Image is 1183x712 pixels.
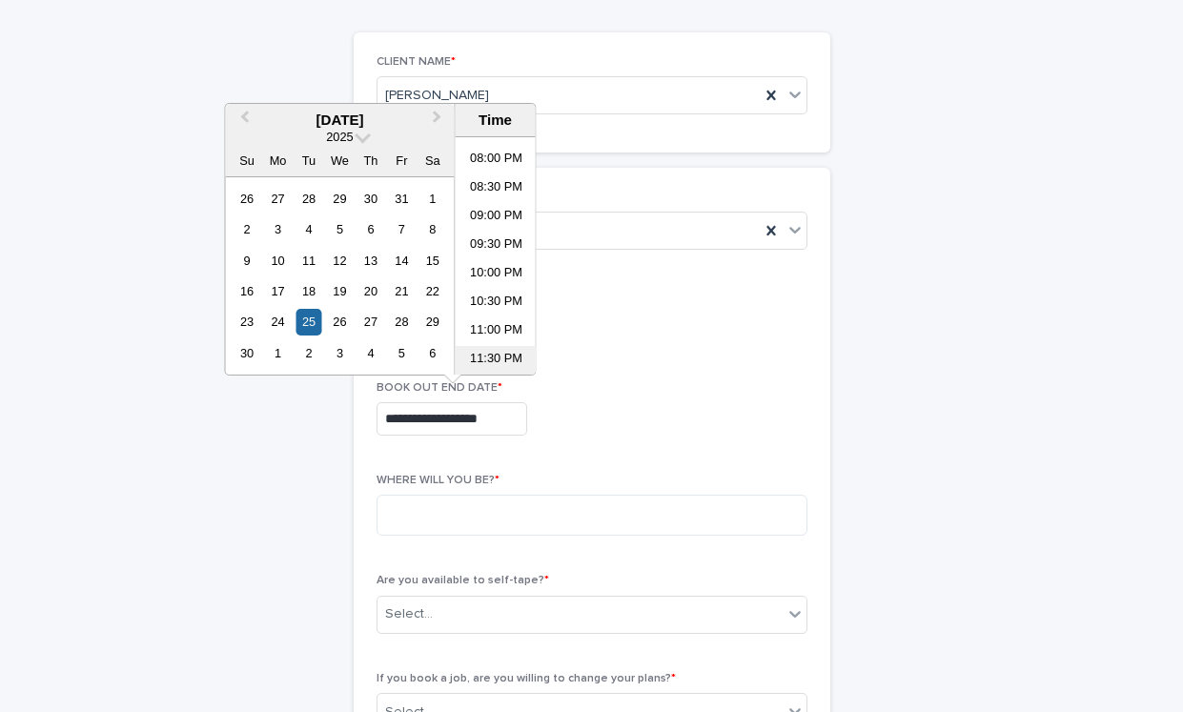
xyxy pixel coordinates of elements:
li: 09:00 PM [456,203,537,232]
div: Choose Saturday, November 29th, 2025 [419,309,445,335]
span: BOOK OUT END DATE [377,382,502,394]
div: Choose Wednesday, November 19th, 2025 [327,278,353,304]
div: [DATE] [225,112,454,129]
li: 08:00 PM [456,146,537,174]
div: Choose Sunday, November 30th, 2025 [234,340,259,366]
li: 11:30 PM [456,346,537,375]
button: Next Month [424,106,455,136]
div: Choose Saturday, November 22nd, 2025 [419,278,445,304]
div: Choose Tuesday, November 11th, 2025 [296,248,321,274]
div: Choose Thursday, November 6th, 2025 [357,216,383,242]
div: Choose Friday, November 14th, 2025 [389,248,415,274]
div: Choose Monday, December 1st, 2025 [265,340,291,366]
div: Choose Tuesday, November 18th, 2025 [296,278,321,304]
div: Tu [296,148,321,173]
div: Choose Sunday, November 23rd, 2025 [234,309,259,335]
div: Choose Tuesday, October 28th, 2025 [296,186,321,212]
li: 09:30 PM [456,232,537,260]
div: Choose Thursday, October 30th, 2025 [357,186,383,212]
li: 11:00 PM [456,317,537,346]
span: CLIENT NAME [377,56,456,68]
div: Choose Friday, December 5th, 2025 [389,340,415,366]
div: Choose Friday, November 28th, 2025 [389,309,415,335]
span: [PERSON_NAME] [385,86,489,106]
div: Choose Monday, November 24th, 2025 [265,309,291,335]
div: Choose Wednesday, October 29th, 2025 [327,186,353,212]
div: Choose Wednesday, December 3rd, 2025 [327,340,353,366]
div: Choose Thursday, November 13th, 2025 [357,248,383,274]
li: 10:30 PM [456,289,537,317]
div: Choose Wednesday, November 12th, 2025 [327,248,353,274]
div: Choose Wednesday, November 26th, 2025 [327,309,353,335]
li: 08:30 PM [456,174,537,203]
span: 2025 [326,130,353,144]
div: Sa [419,148,445,173]
div: Choose Thursday, December 4th, 2025 [357,340,383,366]
div: Choose Sunday, November 2nd, 2025 [234,216,259,242]
button: Previous Month [227,106,257,136]
div: Choose Saturday, November 8th, 2025 [419,216,445,242]
div: Choose Monday, November 17th, 2025 [265,278,291,304]
div: Choose Saturday, December 6th, 2025 [419,340,445,366]
div: Choose Friday, October 31st, 2025 [389,186,415,212]
div: We [327,148,353,173]
div: Choose Monday, November 3rd, 2025 [265,216,291,242]
div: Choose Thursday, November 20th, 2025 [357,278,383,304]
div: Choose Tuesday, November 25th, 2025 [296,309,321,335]
div: Choose Friday, November 7th, 2025 [389,216,415,242]
div: Choose Saturday, November 1st, 2025 [419,186,445,212]
div: Fr [389,148,415,173]
div: Choose Friday, November 21st, 2025 [389,278,415,304]
div: Choose Saturday, November 15th, 2025 [419,248,445,274]
div: Th [357,148,383,173]
div: Select... [385,604,433,624]
div: Choose Tuesday, December 2nd, 2025 [296,340,321,366]
span: Are you available to self-tape? [377,575,549,586]
div: Choose Monday, October 27th, 2025 [265,186,291,212]
div: Su [234,148,259,173]
div: Mo [265,148,291,173]
li: 10:00 PM [456,260,537,289]
div: month 2025-11 [232,183,448,369]
div: Choose Sunday, November 16th, 2025 [234,278,259,304]
div: Choose Sunday, October 26th, 2025 [234,186,259,212]
span: If you book a job, are you willing to change your plans? [377,673,676,684]
div: Choose Thursday, November 27th, 2025 [357,309,383,335]
div: Choose Sunday, November 9th, 2025 [234,248,259,274]
div: Choose Tuesday, November 4th, 2025 [296,216,321,242]
div: Choose Wednesday, November 5th, 2025 [327,216,353,242]
span: WHERE WILL YOU BE? [377,475,500,486]
div: Choose Monday, November 10th, 2025 [265,248,291,274]
div: Time [460,112,531,129]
